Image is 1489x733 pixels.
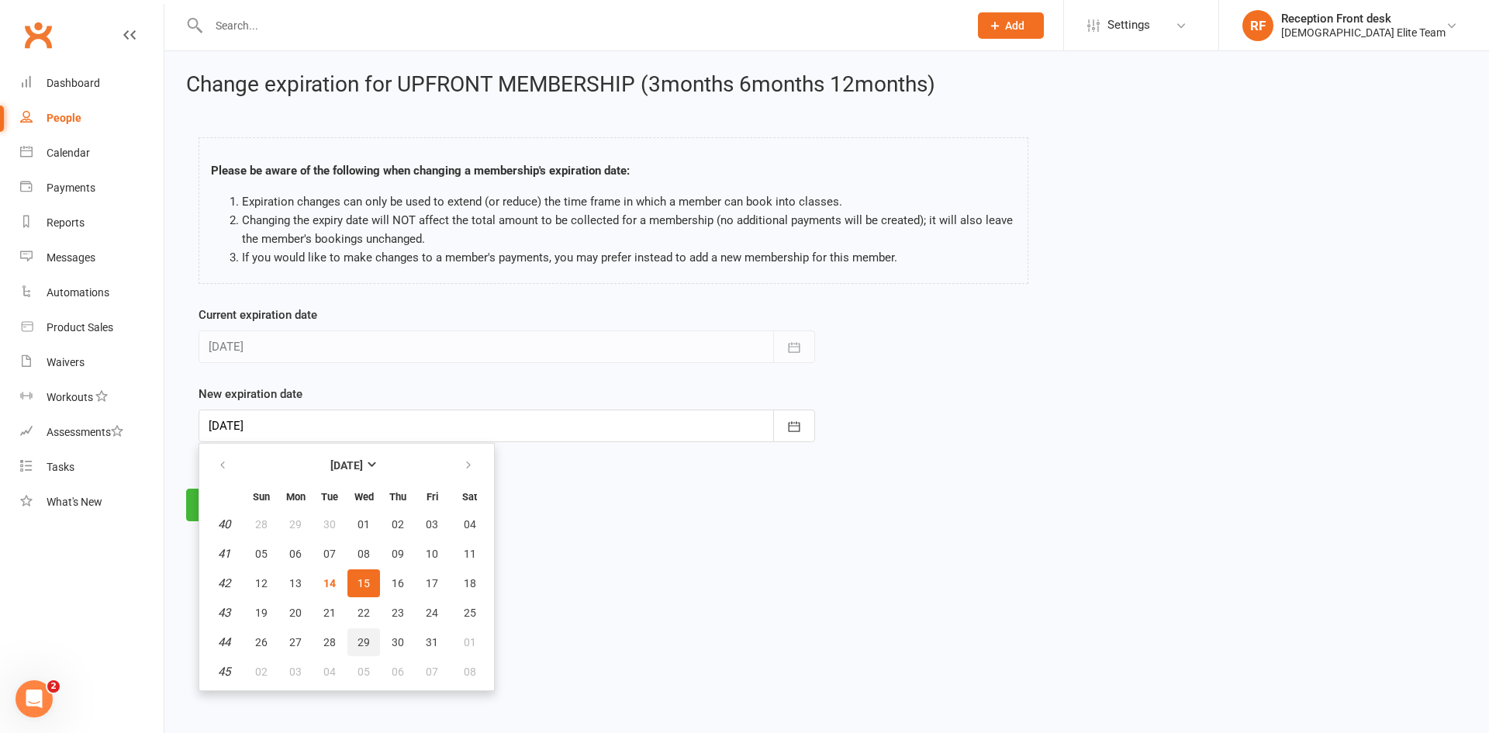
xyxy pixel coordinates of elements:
small: Wednesday [354,491,374,503]
span: 01 [358,518,370,531]
a: Reports [20,206,164,240]
span: 27 [289,636,302,648]
a: Messages [20,240,164,275]
span: 31 [426,636,438,648]
span: Add [1005,19,1024,32]
iframe: Intercom live chat [16,680,53,717]
a: Waivers [20,345,164,380]
button: 05 [347,658,380,686]
button: 23 [382,599,414,627]
em: 40 [218,517,230,531]
button: 06 [279,540,312,568]
div: Reception Front desk [1281,12,1446,26]
button: 12 [245,569,278,597]
div: Tasks [47,461,74,473]
button: 28 [313,628,346,656]
span: 08 [464,666,476,678]
a: What's New [20,485,164,520]
button: 30 [313,510,346,538]
div: Product Sales [47,321,113,334]
span: 20 [289,607,302,619]
small: Sunday [253,491,270,503]
div: [DEMOGRAPHIC_DATA] Elite Team [1281,26,1446,40]
button: 07 [313,540,346,568]
span: 16 [392,577,404,590]
span: Settings [1107,8,1150,43]
button: Save [186,489,259,521]
button: 20 [279,599,312,627]
small: Tuesday [321,491,338,503]
a: Payments [20,171,164,206]
button: 02 [245,658,278,686]
button: 31 [416,628,448,656]
span: 22 [358,607,370,619]
span: 09 [392,548,404,560]
span: 24 [426,607,438,619]
label: Current expiration date [199,306,317,324]
em: 43 [218,606,230,620]
button: 13 [279,569,312,597]
span: 03 [426,518,438,531]
strong: Please be aware of the following when changing a membership's expiration date: [211,164,630,178]
button: 24 [416,599,448,627]
button: 29 [279,510,312,538]
div: Waivers [47,356,85,368]
div: Payments [47,182,95,194]
span: 13 [289,577,302,590]
label: New expiration date [199,385,302,403]
li: Changing the expiry date will NOT affect the total amount to be collected for a membership (no ad... [242,211,1016,248]
div: Reports [47,216,85,229]
a: Dashboard [20,66,164,101]
a: Tasks [20,450,164,485]
div: Automations [47,286,109,299]
span: 06 [392,666,404,678]
button: 15 [347,569,380,597]
button: 04 [450,510,489,538]
a: Product Sales [20,310,164,345]
span: 18 [464,577,476,590]
span: 02 [392,518,404,531]
em: 44 [218,635,230,649]
button: 08 [347,540,380,568]
span: 2 [47,680,60,693]
button: 22 [347,599,380,627]
button: 16 [382,569,414,597]
em: 42 [218,576,230,590]
span: 11 [464,548,476,560]
button: 18 [450,569,489,597]
em: 41 [218,547,230,561]
button: 27 [279,628,312,656]
div: Assessments [47,426,123,438]
span: 01 [464,636,476,648]
span: 05 [358,666,370,678]
button: 28 [245,510,278,538]
small: Monday [286,491,306,503]
button: 04 [313,658,346,686]
button: 29 [347,628,380,656]
span: 29 [289,518,302,531]
button: 09 [382,540,414,568]
span: 08 [358,548,370,560]
small: Friday [427,491,438,503]
a: Clubworx [19,16,57,54]
h2: Change expiration for UPFRONT MEMBERSHIP (3months 6months 12months) [186,73,1467,97]
a: People [20,101,164,136]
div: Workouts [47,391,93,403]
strong: [DATE] [330,459,363,472]
a: Assessments [20,415,164,450]
button: 25 [450,599,489,627]
span: 25 [464,607,476,619]
span: 29 [358,636,370,648]
input: Search... [204,15,958,36]
span: 05 [255,548,268,560]
span: 07 [426,666,438,678]
button: 19 [245,599,278,627]
div: Messages [47,251,95,264]
li: Expiration changes can only be used to extend (or reduce) the time frame in which a member can bo... [242,192,1016,211]
span: 28 [323,636,336,648]
button: Add [978,12,1044,39]
button: 01 [347,510,380,538]
li: If you would like to make changes to a member's payments, you may prefer instead to add a new mem... [242,248,1016,267]
button: 05 [245,540,278,568]
span: 15 [358,577,370,590]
